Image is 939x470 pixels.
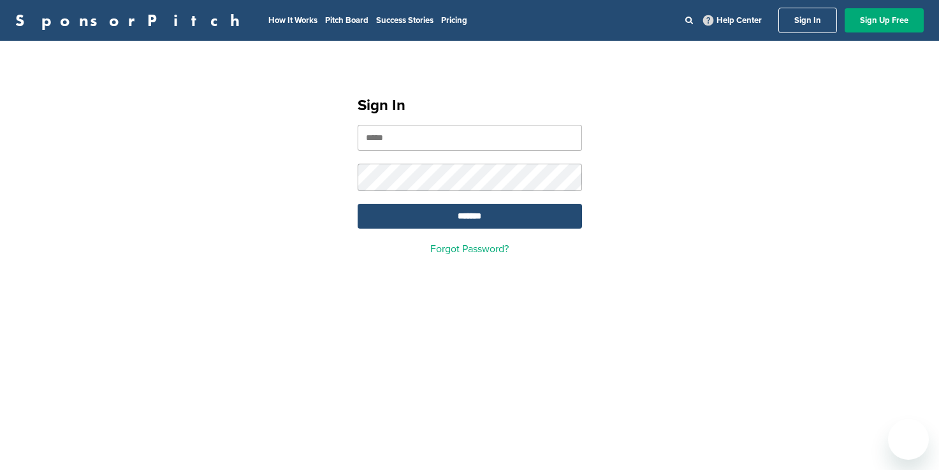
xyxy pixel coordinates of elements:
[778,8,837,33] a: Sign In
[430,243,509,255] a: Forgot Password?
[376,15,433,25] a: Success Stories
[15,12,248,29] a: SponsorPitch
[701,13,764,28] a: Help Center
[888,419,929,460] iframe: Button to launch messaging window
[358,94,582,117] h1: Sign In
[441,15,467,25] a: Pricing
[268,15,317,25] a: How It Works
[325,15,368,25] a: Pitch Board
[845,8,924,32] a: Sign Up Free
